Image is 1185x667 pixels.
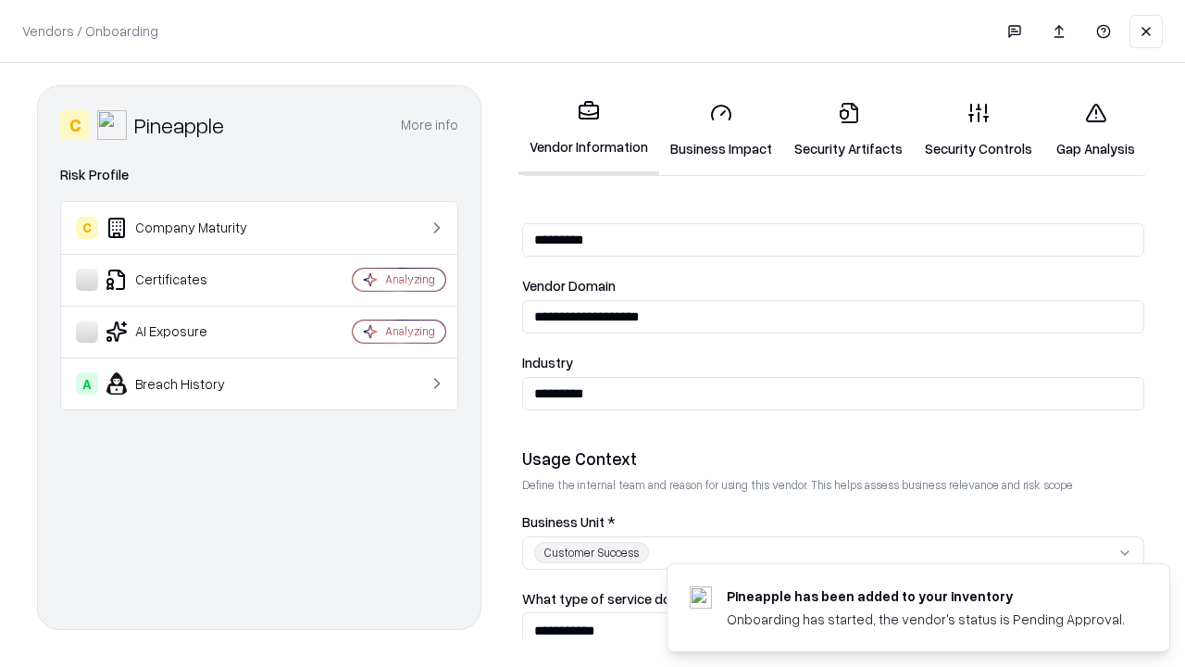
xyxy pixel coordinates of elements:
[97,110,127,140] img: Pineapple
[60,164,458,186] div: Risk Profile
[76,269,297,291] div: Certificates
[522,447,1144,470] div: Usage Context
[522,356,1144,370] label: Industry
[76,321,297,343] div: AI Exposure
[522,279,1144,293] label: Vendor Domain
[522,536,1144,570] button: Customer Success
[534,542,649,563] div: Customer Success
[22,21,158,41] p: Vendors / Onboarding
[1043,87,1148,173] a: Gap Analysis
[914,87,1043,173] a: Security Controls
[690,586,712,609] img: pineappleenergy.com
[134,110,224,140] div: Pineapple
[60,110,90,140] div: C
[783,87,914,173] a: Security Artifacts
[401,108,458,142] button: More info
[522,515,1144,529] label: Business Unit *
[76,217,297,239] div: Company Maturity
[76,372,98,395] div: A
[385,323,435,339] div: Analyzing
[727,610,1125,629] div: Onboarding has started, the vendor's status is Pending Approval.
[385,271,435,287] div: Analyzing
[76,217,98,239] div: C
[522,592,1144,606] label: What type of service does the vendor provide? *
[522,477,1144,493] p: Define the internal team and reason for using this vendor. This helps assess business relevance a...
[727,586,1125,606] div: Pineapple has been added to your inventory
[659,87,783,173] a: Business Impact
[76,372,297,395] div: Breach History
[518,85,659,175] a: Vendor Information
